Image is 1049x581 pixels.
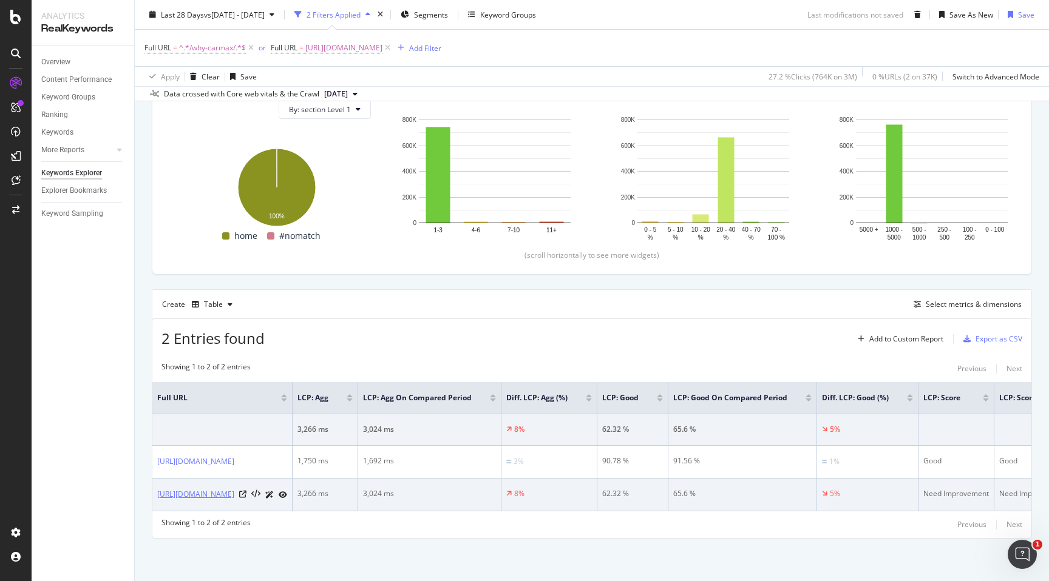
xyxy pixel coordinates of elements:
[185,67,220,86] button: Clear
[768,233,785,240] text: 100 %
[41,73,126,86] a: Content Performance
[41,207,103,220] div: Keyword Sampling
[837,113,1027,243] svg: A chart.
[749,233,754,240] text: %
[648,233,653,240] text: %
[853,329,943,349] button: Add to Custom Report
[167,249,1017,260] div: (scroll horizontally to see more widgets)
[319,87,362,101] button: [DATE]
[830,424,840,435] div: 5%
[290,5,375,24] button: 2 Filters Applied
[41,109,126,121] a: Ranking
[41,56,70,69] div: Overview
[872,71,937,81] div: 0 % URLs ( 2 on 37K )
[259,42,266,53] button: or
[888,233,901,240] text: 5000
[860,226,878,232] text: 5000 +
[480,9,536,19] div: Keyword Groups
[297,424,353,435] div: 3,266 ms
[375,8,385,21] div: times
[673,488,812,499] div: 65.6 %
[1007,517,1022,532] button: Next
[912,226,926,232] text: 500 -
[41,144,84,156] div: More Reports
[251,490,260,499] button: View HTML Source
[506,392,568,403] span: Diff. LCP: Agg (%)
[602,455,663,466] div: 90.78 %
[546,226,557,233] text: 11+
[1003,5,1034,24] button: Save
[202,71,220,81] div: Clear
[957,361,986,376] button: Previous
[409,42,441,53] div: Add Filter
[157,488,234,500] a: [URL][DOMAIN_NAME]
[840,142,854,149] text: 600K
[299,42,304,53] span: =
[41,144,114,156] a: More Reports
[957,363,986,374] div: Previous
[41,73,112,86] div: Content Performance
[297,488,353,499] div: 3,266 ms
[840,193,854,200] text: 200K
[305,39,382,56] span: [URL][DOMAIN_NAME]
[402,168,417,175] text: 400K
[182,143,371,229] svg: A chart.
[965,233,975,240] text: 250
[41,126,126,139] a: Keywords
[923,455,989,466] div: Good
[279,229,321,243] span: #nomatch
[771,226,781,232] text: 70 -
[307,9,361,19] div: 2 Filters Applied
[621,193,636,200] text: 200K
[41,56,126,69] a: Overview
[1007,519,1022,529] div: Next
[204,9,265,19] span: vs [DATE] - [DATE]
[402,142,417,149] text: 600K
[363,392,472,403] span: LCP: Agg On Compared Period
[279,99,371,119] button: By: section Level 1
[41,184,107,197] div: Explorer Bookmarks
[949,9,993,19] div: Save As New
[396,5,453,24] button: Segments
[830,488,840,499] div: 5%
[909,297,1022,312] button: Select metrics & dimensions
[400,113,589,243] svg: A chart.
[413,220,416,226] text: 0
[723,233,728,240] text: %
[976,334,1022,344] div: Export as CSV
[957,517,986,532] button: Previous
[297,392,328,403] span: LCP: Agg
[934,5,993,24] button: Save As New
[621,168,636,175] text: 400K
[698,233,704,240] text: %
[463,5,541,24] button: Keyword Groups
[363,488,496,499] div: 3,024 ms
[840,116,854,123] text: 800K
[161,9,204,19] span: Last 28 Days
[939,233,949,240] text: 500
[923,488,989,499] div: Need Improvement
[1008,540,1037,569] iframe: Intercom live chat
[673,455,812,466] div: 91.56 %
[41,126,73,139] div: Keywords
[1018,9,1034,19] div: Save
[1007,363,1022,374] div: Next
[822,392,889,403] span: Diff. LCP: Good (%)
[414,9,448,19] span: Segments
[240,71,257,81] div: Save
[673,424,812,435] div: 65.6 %
[161,328,265,348] span: 2 Entries found
[850,220,854,226] text: 0
[144,5,279,24] button: Last 28 Daysvs[DATE] - [DATE]
[957,519,986,529] div: Previous
[619,113,808,243] div: A chart.
[279,488,287,501] a: URL Inspection
[937,226,951,232] text: 250 -
[807,9,903,19] div: Last modifications not saved
[742,226,761,232] text: 40 - 70
[161,361,251,376] div: Showing 1 to 2 of 2 entries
